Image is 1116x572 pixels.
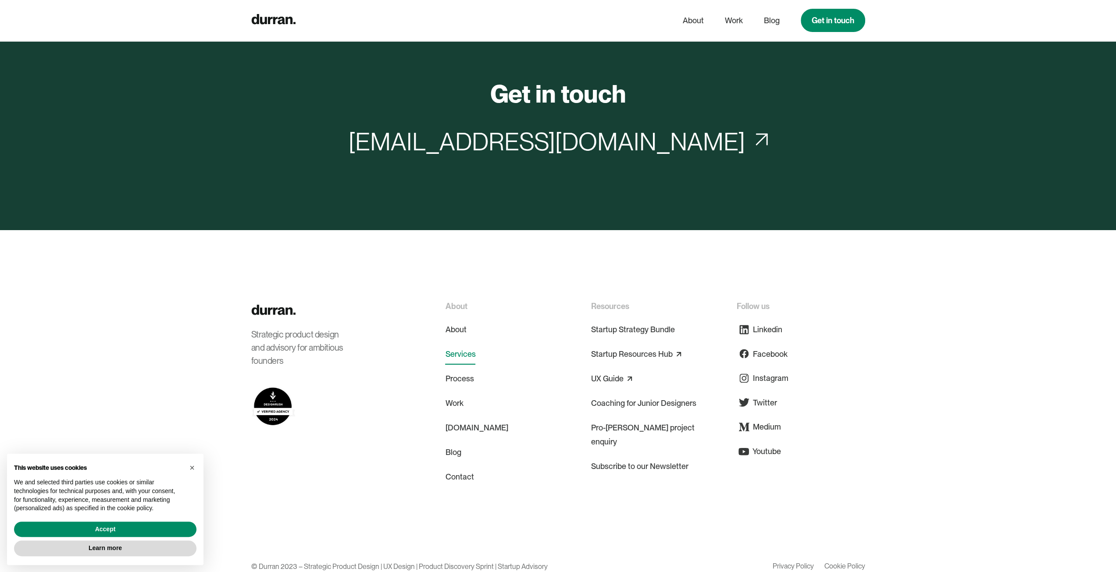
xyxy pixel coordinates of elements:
[591,393,696,414] a: Coaching for Junior Designers
[445,393,463,414] a: Work
[753,397,777,409] div: Twitter
[591,456,688,477] a: Subscribe to our Newsletter
[737,319,782,340] a: Linkedin
[251,385,295,428] img: Durran on DesignRush
[683,12,704,29] a: About
[737,343,788,364] a: Facebook
[445,319,466,340] a: About
[14,540,196,556] button: Learn more
[445,368,474,389] a: Process
[752,445,781,457] div: Youtube
[764,12,780,29] a: Blog
[725,12,743,29] a: Work
[824,561,865,572] a: Cookie Policy
[591,300,629,312] div: Resources
[773,561,814,572] a: Privacy Policy
[445,300,467,312] div: About
[591,347,673,361] a: Startup Resources Hub
[737,368,788,389] a: Instagram
[445,417,508,438] a: [DOMAIN_NAME]
[251,12,296,29] a: home
[251,328,352,367] div: Strategic product design and advisory for ambitious founders
[189,463,195,473] span: ×
[591,417,719,452] a: Pro-[PERSON_NAME] project enquiry
[737,300,770,312] div: Follow us
[445,466,474,487] a: Contact
[185,461,199,475] button: Close this notice
[591,319,675,340] a: Startup Strategy Bundle
[753,372,788,384] div: Instagram
[14,464,182,472] h2: This website uses cookies
[490,79,626,109] h2: Get in touch
[737,416,781,437] a: Medium
[342,123,775,160] a: [EMAIL_ADDRESS][DOMAIN_NAME]
[737,441,781,462] a: Youtube
[753,421,781,433] div: Medium
[753,348,788,360] div: Facebook
[737,392,777,413] a: Twitter
[14,478,182,512] p: We and selected third parties use cookies or similar technologies for technical purposes and, wit...
[445,442,461,463] a: Blog
[801,9,865,32] a: Get in touch
[753,323,782,335] div: Linkedin
[591,372,624,386] a: UX Guide
[349,123,745,160] div: [EMAIL_ADDRESS][DOMAIN_NAME]
[14,522,196,537] button: Accept
[445,344,475,365] a: Services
